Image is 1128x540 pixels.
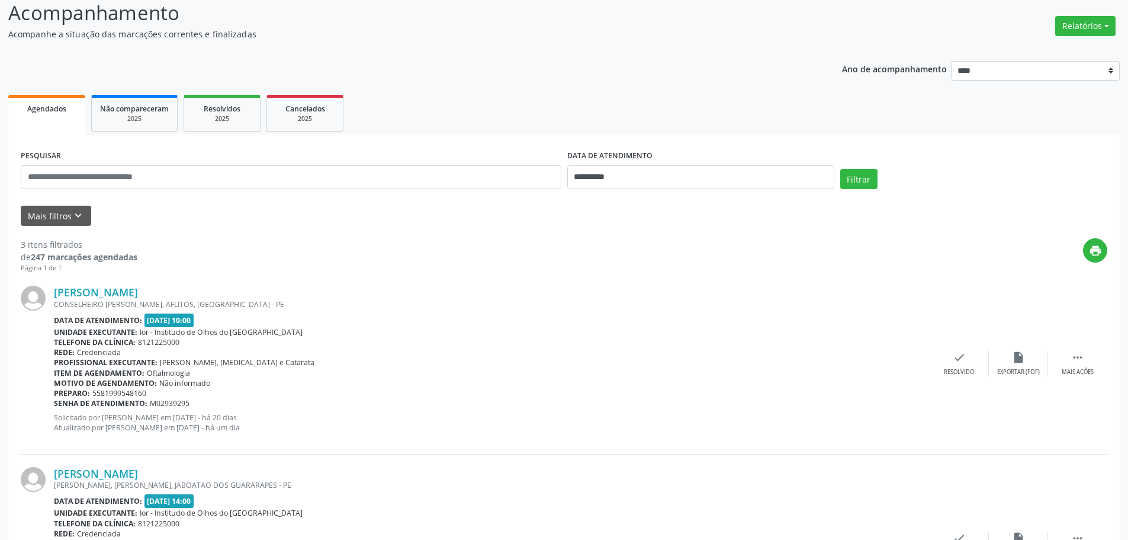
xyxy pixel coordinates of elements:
[54,378,157,388] b: Motivo de agendamento:
[138,337,179,347] span: 8121225000
[275,114,335,123] div: 2025
[144,494,194,508] span: [DATE] 14:00
[21,251,137,263] div: de
[100,114,169,123] div: 2025
[21,206,91,226] button: Mais filtroskeyboard_arrow_down
[54,519,136,529] b: Telefone da clínica:
[1062,368,1094,376] div: Mais ações
[192,114,252,123] div: 2025
[54,508,137,518] b: Unidade executante:
[54,368,144,378] b: Item de agendamento:
[144,314,194,327] span: [DATE] 10:00
[54,398,147,408] b: Senha de atendimento:
[54,413,930,433] p: Solicitado por [PERSON_NAME] em [DATE] - há 20 dias Atualizado por [PERSON_NAME] em [DATE] - há u...
[160,357,314,368] span: [PERSON_NAME], [MEDICAL_DATA] e Catarata
[54,496,142,506] b: Data de atendimento:
[92,388,146,398] span: 5581999548160
[54,327,137,337] b: Unidade executante:
[842,61,947,76] p: Ano de acompanhamento
[31,251,137,263] strong: 247 marcações agendadas
[147,368,190,378] span: Oftalmologia
[77,347,121,357] span: Credenciada
[77,529,121,539] span: Credenciada
[54,286,138,299] a: [PERSON_NAME]
[150,398,189,408] span: M02939295
[140,508,303,518] span: Ior - Institudo de Olhos do [GEOGRAPHIC_DATA]
[54,357,158,368] b: Profissional executante:
[567,147,653,165] label: DATA DE ATENDIMENTO
[1083,238,1107,263] button: print
[1055,16,1116,36] button: Relatórios
[204,104,240,114] span: Resolvidos
[140,327,303,337] span: Ior - Institudo de Olhos do [GEOGRAPHIC_DATA]
[8,28,786,40] p: Acompanhe a situação das marcações correntes e finalizadas
[953,351,966,364] i: check
[138,519,179,529] span: 8121225000
[54,299,930,309] div: CONSELHEIRO [PERSON_NAME], AFLITOS, [GEOGRAPHIC_DATA] - PE
[159,378,210,388] span: Não informado
[285,104,325,114] span: Cancelados
[840,169,878,189] button: Filtrar
[944,368,974,376] div: Resolvido
[1012,351,1025,364] i: insert_drive_file
[54,337,136,347] b: Telefone da clínica:
[21,467,46,492] img: img
[54,388,90,398] b: Preparo:
[997,368,1040,376] div: Exportar (PDF)
[21,238,137,251] div: 3 itens filtrados
[54,480,930,490] div: [PERSON_NAME], [PERSON_NAME], JABOATAO DOS GUARARAPES - PE
[54,529,75,539] b: Rede:
[54,347,75,357] b: Rede:
[21,286,46,311] img: img
[21,147,61,165] label: PESQUISAR
[1089,244,1102,257] i: print
[54,315,142,325] b: Data de atendimento:
[21,263,137,273] div: Página 1 de 1
[54,467,138,480] a: [PERSON_NAME]
[1071,351,1084,364] i: 
[100,104,169,114] span: Não compareceram
[27,104,66,114] span: Agendados
[72,209,85,222] i: keyboard_arrow_down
